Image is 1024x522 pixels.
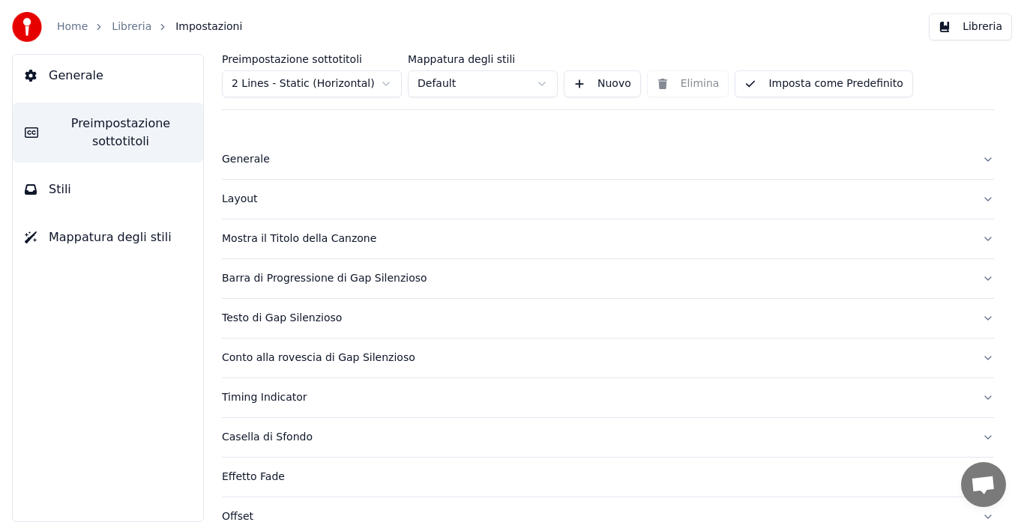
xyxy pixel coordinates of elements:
[13,103,203,163] button: Preimpostazione sottotitoli
[222,54,402,64] label: Preimpostazione sottotitoli
[222,219,994,258] button: Mostra il Titolo della Canzone
[112,19,151,34] a: Libreria
[222,430,970,445] div: Casella di Sfondo
[175,19,242,34] span: Impostazioni
[49,180,71,198] span: Stili
[222,299,994,338] button: Testo di Gap Silenzioso
[222,390,970,405] div: Timing Indicator
[222,259,994,298] button: Barra di Progressione di Gap Silenzioso
[13,169,203,210] button: Stili
[222,271,970,286] div: Barra di Progressione di Gap Silenzioso
[222,231,970,246] div: Mostra il Titolo della Canzone
[222,140,994,179] button: Generale
[222,470,970,485] div: Effetto Fade
[222,458,994,497] button: Effetto Fade
[222,418,994,457] button: Casella di Sfondo
[961,462,1006,507] div: Aprire la chat
[222,192,970,207] div: Layout
[13,55,203,97] button: Generale
[222,152,970,167] div: Generale
[222,350,970,365] div: Conto alla rovescia di Gap Silenzioso
[564,70,641,97] button: Nuovo
[12,12,42,42] img: youka
[13,216,203,258] button: Mappatura degli stili
[49,228,172,246] span: Mappatura degli stili
[57,19,242,34] nav: breadcrumb
[57,19,88,34] a: Home
[49,67,103,85] span: Generale
[222,339,994,377] button: Conto alla rovescia di Gap Silenzioso
[735,70,912,97] button: Imposta come Predefinito
[222,311,970,326] div: Testo di Gap Silenzioso
[222,378,994,417] button: Timing Indicator
[408,54,558,64] label: Mappatura degli stili
[929,13,1012,40] button: Libreria
[222,180,994,219] button: Layout
[50,115,191,151] span: Preimpostazione sottotitoli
